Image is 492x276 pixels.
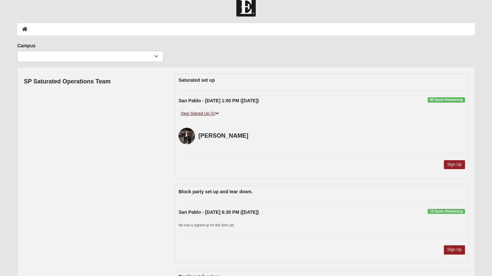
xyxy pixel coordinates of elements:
span: 49 Spots Remaining [428,97,465,103]
a: Sign Up [444,245,465,254]
h4: [PERSON_NAME] [198,132,267,140]
a: View Signed Up (1) [178,110,221,117]
strong: San Pablo - [DATE] 1:00 PM ([DATE]) [178,98,259,103]
strong: Saturated set up [178,77,215,83]
a: Sign Up [444,160,465,169]
img: Marshall Schmitz [178,128,195,144]
label: Campus [17,42,35,49]
h4: SP Saturated Operations Team [24,78,110,85]
small: No one is signed up for this time yet. [178,223,235,227]
strong: San Pablo - [DATE] 6:30 PM ([DATE]) [178,209,259,215]
span: 15 Spots Remaining [428,209,465,214]
strong: Block party set up and tear down. [178,189,252,194]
